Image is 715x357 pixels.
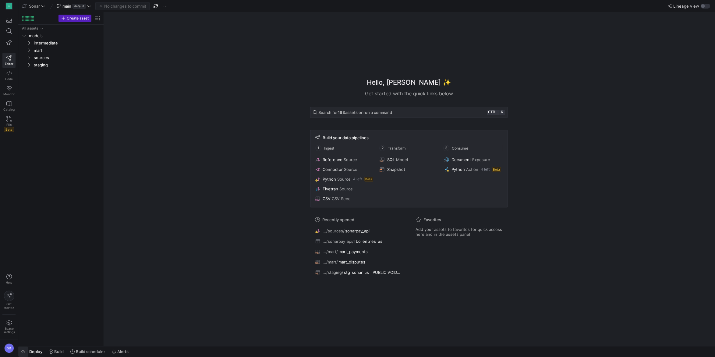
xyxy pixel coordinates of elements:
[21,61,101,69] div: Press SPACE to select this row.
[2,317,16,337] a: Spacesettings
[3,92,15,96] span: Monitor
[73,4,86,9] span: default
[378,156,439,163] button: SQLModel
[2,83,16,98] a: Monitor
[54,349,64,354] span: Build
[2,288,16,312] button: Getstarted
[443,166,504,173] button: PythonAction4 leftBeta
[6,3,12,9] div: S
[323,157,342,162] span: Reference
[117,349,129,354] span: Alerts
[353,177,362,181] span: 4 left
[338,260,365,264] span: mart_disputes
[314,195,375,202] button: CSVCSV Seed
[4,302,14,309] span: Get started
[337,177,351,182] span: Source
[2,342,16,355] button: SB
[344,157,357,162] span: Source
[109,346,131,357] button: Alerts
[22,26,38,30] div: All assets
[318,110,392,115] span: Search for assets or run a command
[487,110,499,115] kbd: ctrl
[55,2,93,10] button: maindefault
[21,47,101,54] div: Press SPACE to select this row.
[2,271,16,287] button: Help
[451,167,465,172] span: Python
[314,258,403,266] button: .../mart/mart_disputes
[314,175,375,183] button: PythonSource4 leftBeta
[314,166,375,173] button: ConnectorSource
[338,249,368,254] span: mart_payments
[466,167,478,172] span: Action
[46,346,66,357] button: Build
[67,16,89,20] span: Create asset
[310,90,508,97] div: Get started with the quick links below
[323,260,338,264] span: .../mart/
[58,15,91,22] button: Create asset
[323,167,343,172] span: Connector
[21,39,101,47] div: Press SPACE to select this row.
[4,343,14,353] div: SB
[323,177,336,182] span: Python
[387,157,395,162] span: SQL
[367,77,451,87] h1: Hello, [PERSON_NAME] ✨
[314,268,403,276] button: .../staging/stg_sonar_us__PUBLIC_VOIDED_PAYMENTS
[344,270,402,275] span: stg_sonar_us__PUBLIC_VOIDED_PAYMENTS
[6,123,12,126] span: PRs
[323,228,345,233] span: .../sources/
[5,281,13,284] span: Help
[21,54,101,61] div: Press SPACE to select this row.
[68,346,108,357] button: Build scheduler
[378,166,439,173] button: Snapshot
[499,110,505,115] kbd: k
[423,217,441,222] span: Favorites
[314,227,403,235] button: .../sources/sonarpay_api
[338,110,345,115] strong: 163
[34,47,100,54] span: mart
[21,32,101,39] div: Press SPACE to select this row.
[21,25,101,32] div: Press SPACE to select this row.
[34,62,100,69] span: staging
[481,167,490,171] span: 4 left
[396,157,408,162] span: Model
[472,157,490,162] span: Exposure
[29,4,40,9] span: Sonar
[364,177,373,182] span: Beta
[323,196,331,201] span: CSV
[3,108,15,111] span: Catalog
[29,32,100,39] span: models
[323,135,369,140] span: Build your data pipelines
[34,54,100,61] span: sources
[21,2,47,10] button: Sonar
[387,167,405,172] span: Snapshot
[314,156,375,163] button: ReferenceSource
[2,98,16,114] a: Catalog
[314,248,403,256] button: .../mart/mart_payments
[322,217,354,222] span: Recently opened
[323,186,338,191] span: Fivetran
[5,62,13,65] span: Editor
[4,127,14,132] span: Beta
[2,68,16,83] a: Code
[2,1,16,11] a: S
[323,270,343,275] span: .../staging/
[344,167,357,172] span: Source
[332,196,351,201] span: CSV Seed
[323,239,354,244] span: .../sonarpay_api/
[34,40,100,47] span: intermediate
[314,185,375,193] button: FivetranSource
[5,77,13,81] span: Code
[2,53,16,68] a: Editor
[2,114,16,134] a: PRsBeta
[314,237,403,245] button: .../sonarpay_api/fbo_entries_us
[443,156,504,163] button: DocumentExposure
[339,186,353,191] span: Source
[76,349,105,354] span: Build scheduler
[323,249,338,254] span: .../mart/
[310,107,508,118] button: Search for163assets or run a commandctrlk
[354,239,382,244] span: fbo_entries_us
[673,4,699,9] span: Lineage view
[29,349,42,354] span: Deploy
[345,228,370,233] span: sonarpay_api
[492,167,501,172] span: Beta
